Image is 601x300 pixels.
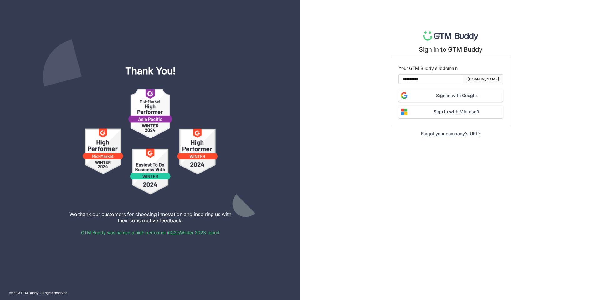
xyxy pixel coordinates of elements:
[423,31,479,41] img: logo
[410,92,503,99] span: Sign in with Google
[398,90,410,101] img: google_logo.png
[410,108,503,115] span: Sign in with Microsoft
[398,106,503,118] button: Sign in with Microsoft
[398,65,503,72] div: Your GTM Buddy subdomain
[398,89,503,102] button: Sign in with Google
[419,46,483,53] div: Sign in to GTM Buddy
[171,230,180,235] a: G2's
[398,106,410,117] img: microsoft.svg
[466,76,499,82] div: .[DOMAIN_NAME]
[421,131,480,136] div: Forgot your company's URL?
